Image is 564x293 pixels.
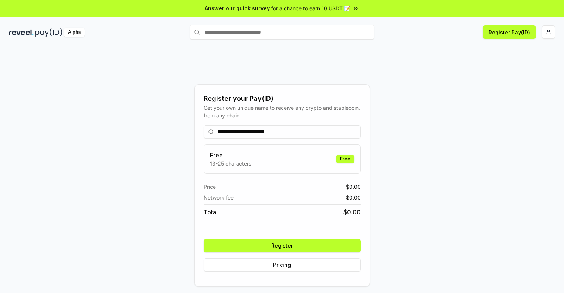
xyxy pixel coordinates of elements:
[204,208,218,217] span: Total
[346,194,361,201] span: $ 0.00
[483,25,536,39] button: Register Pay(ID)
[205,4,270,12] span: Answer our quick survey
[210,160,251,167] p: 13-25 characters
[35,28,62,37] img: pay_id
[271,4,350,12] span: for a chance to earn 10 USDT 📝
[204,93,361,104] div: Register your Pay(ID)
[204,194,234,201] span: Network fee
[343,208,361,217] span: $ 0.00
[204,183,216,191] span: Price
[64,28,85,37] div: Alpha
[336,155,354,163] div: Free
[346,183,361,191] span: $ 0.00
[9,28,34,37] img: reveel_dark
[210,151,251,160] h3: Free
[204,258,361,272] button: Pricing
[204,104,361,119] div: Get your own unique name to receive any crypto and stablecoin, from any chain
[204,239,361,252] button: Register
